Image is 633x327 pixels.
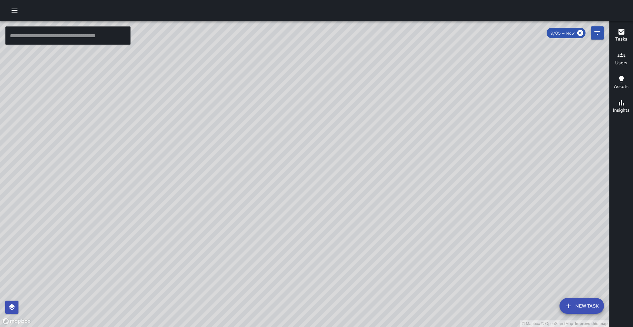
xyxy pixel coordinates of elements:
span: 9/05 — Now [547,30,579,36]
button: Filters [591,26,604,40]
div: 9/05 — Now [547,28,586,38]
button: Assets [610,71,633,95]
h6: Users [615,59,627,67]
button: Insights [610,95,633,119]
h6: Tasks [615,36,627,43]
h6: Insights [613,107,630,114]
button: New Task [559,298,604,314]
h6: Assets [614,83,629,90]
button: Users [610,47,633,71]
button: Tasks [610,24,633,47]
